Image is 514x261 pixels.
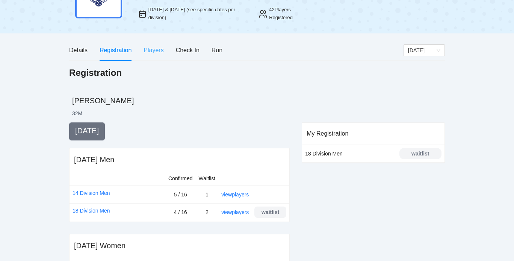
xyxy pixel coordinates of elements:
[144,45,163,55] div: Players
[72,95,445,106] h2: [PERSON_NAME]
[73,207,110,215] a: 18 Division Men
[196,204,219,221] td: 2
[74,154,114,165] div: [DATE] Men
[165,186,196,204] td: 5 / 16
[100,45,132,55] div: Registration
[307,123,440,144] div: My Registration
[199,174,216,183] div: Waitlist
[212,45,222,55] div: Run
[75,127,99,135] span: [DATE]
[305,149,382,158] div: 18 Division Men
[196,186,219,204] td: 1
[73,189,110,197] a: 14 Division Men
[257,208,284,216] div: waitlist
[176,45,200,55] div: Check In
[168,174,193,183] div: Confirmed
[165,204,196,221] td: 4 / 16
[148,6,250,21] div: [DATE] & [DATE] (see specific dates per division)
[72,110,82,117] li: 32 M
[74,240,125,251] div: [DATE] Women
[269,6,313,21] div: 42 Players Registered
[69,67,122,79] h1: Registration
[69,45,88,55] div: Details
[221,209,249,215] a: view players
[221,192,249,198] a: view players
[400,149,441,158] div: waitlist
[408,45,440,56] span: Thursday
